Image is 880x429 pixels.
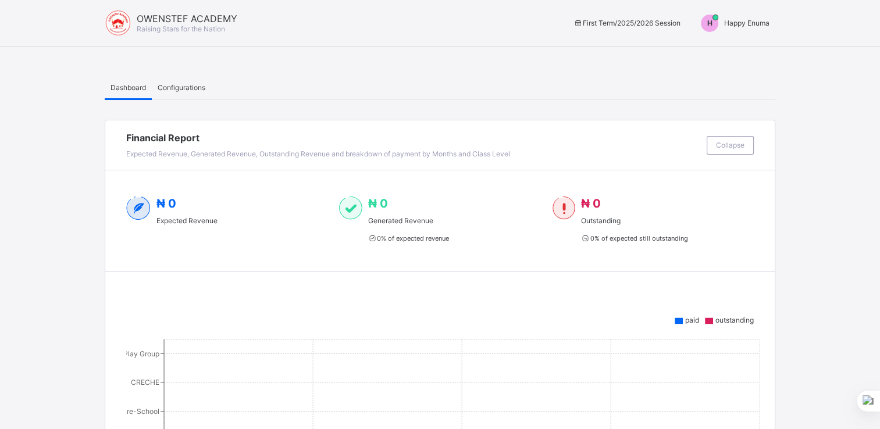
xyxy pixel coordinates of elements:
[126,132,701,144] span: Financial Report
[368,216,449,225] span: Generated Revenue
[111,83,146,92] span: Dashboard
[339,196,362,220] img: paid-1.3eb1404cbcb1d3b736510a26bbfa3ccb.svg
[368,234,449,242] span: 0 % of expected revenue
[581,234,687,242] span: 0 % of expected still outstanding
[581,216,687,225] span: Outstanding
[156,196,176,210] span: ₦ 0
[137,13,237,24] span: OWENSTEF ACADEMY
[126,149,510,158] span: Expected Revenue, Generated Revenue, Outstanding Revenue and breakdown of payment by Months and C...
[126,196,151,220] img: expected-2.4343d3e9d0c965b919479240f3db56ac.svg
[573,19,681,27] span: session/term information
[685,316,699,324] span: paid
[131,378,159,387] tspan: CRECHE
[715,316,754,324] span: outstanding
[158,83,205,92] span: Configurations
[716,141,744,149] span: Collapse
[156,216,218,225] span: Expected Revenue
[123,349,159,358] tspan: Play Group
[368,196,388,210] span: ₦ 0
[553,196,575,220] img: outstanding-1.146d663e52f09953f639664a84e30106.svg
[581,196,601,210] span: ₦ 0
[724,19,769,27] span: Happy Enuma
[122,407,159,416] tspan: Pre-School
[707,19,712,27] span: H
[137,24,225,33] span: Raising Stars for the Nation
